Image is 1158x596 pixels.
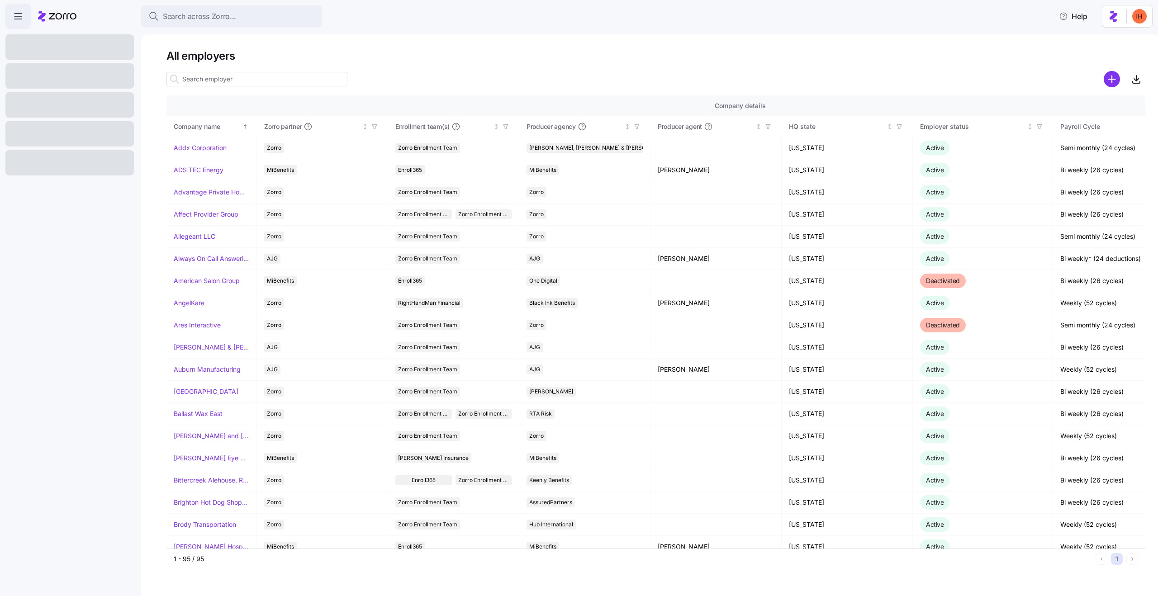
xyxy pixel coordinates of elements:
[267,276,294,286] span: MiBenefits
[458,209,509,219] span: Zorro Enrollment Experts
[782,314,913,336] td: [US_STATE]
[267,232,281,241] span: Zorro
[267,475,281,485] span: Zorro
[1027,123,1033,130] div: Not sorted
[782,292,913,314] td: [US_STATE]
[398,276,422,286] span: Enroll365
[926,321,960,329] span: Deactivated
[1111,553,1123,565] button: 1
[529,254,540,264] span: AJG
[267,342,278,352] span: AJG
[529,298,575,308] span: Black Ink Benefits
[242,123,248,130] div: Sorted ascending
[174,276,240,285] a: American Salon Group
[926,144,944,151] span: Active
[267,320,281,330] span: Zorro
[926,277,960,284] span: Deactivated
[398,542,422,552] span: Enroll365
[1059,11,1087,22] span: Help
[267,187,281,197] span: Zorro
[926,343,944,351] span: Active
[267,542,294,552] span: MiBenefits
[529,209,544,219] span: Zorro
[529,232,544,241] span: Zorro
[267,298,281,308] span: Zorro
[174,210,238,219] a: Affect Provider Group
[1126,553,1138,565] button: Next page
[174,254,249,263] a: Always On Call Answering Service
[913,116,1053,137] th: Employer statusNot sorted
[782,514,913,536] td: [US_STATE]
[1096,553,1107,565] button: Previous page
[519,116,650,137] th: Producer agencyNot sorted
[529,187,544,197] span: Zorro
[926,255,944,262] span: Active
[755,123,762,130] div: Not sorted
[782,336,913,359] td: [US_STATE]
[174,143,227,152] a: Addx Corporation
[926,232,944,240] span: Active
[166,116,257,137] th: Company nameSorted ascending
[267,143,281,153] span: Zorro
[267,209,281,219] span: Zorro
[650,159,782,181] td: [PERSON_NAME]
[527,122,576,131] span: Producer agency
[789,122,885,132] div: HQ state
[529,520,573,530] span: Hub International
[398,165,422,175] span: Enroll365
[887,123,893,130] div: Not sorted
[267,387,281,397] span: Zorro
[174,166,223,175] a: ADS TEC Energy
[650,359,782,381] td: [PERSON_NAME]
[163,11,236,22] span: Search across Zorro...
[658,122,702,131] span: Producer agent
[267,497,281,507] span: Zorro
[782,492,913,514] td: [US_STATE]
[264,122,302,131] span: Zorro partner
[174,554,1092,563] div: 1 - 95 / 95
[398,320,457,330] span: Zorro Enrollment Team
[267,453,294,463] span: MiBenefits
[166,72,347,86] input: Search employer
[782,359,913,381] td: [US_STATE]
[650,248,782,270] td: [PERSON_NAME]
[529,143,670,153] span: [PERSON_NAME], [PERSON_NAME] & [PERSON_NAME]
[174,498,249,507] a: Brighton Hot Dog Shoppe
[1132,9,1147,24] img: f3711480c2c985a33e19d88a07d4c111
[388,116,519,137] th: Enrollment team(s)Not sorted
[398,298,460,308] span: RightHandMan Financial
[650,116,782,137] th: Producer agentNot sorted
[926,520,944,528] span: Active
[782,469,913,492] td: [US_STATE]
[398,409,449,419] span: Zorro Enrollment Team
[926,432,944,440] span: Active
[174,476,249,485] a: Bittercreek Alehouse, Red Feather Lounge, Diablo & Sons Saloon
[395,122,450,131] span: Enrollment team(s)
[267,431,281,441] span: Zorro
[650,292,782,314] td: [PERSON_NAME]
[398,431,457,441] span: Zorro Enrollment Team
[926,410,944,417] span: Active
[926,166,944,174] span: Active
[782,270,913,292] td: [US_STATE]
[782,447,913,469] td: [US_STATE]
[529,431,544,441] span: Zorro
[926,543,944,550] span: Active
[1104,71,1120,87] svg: add icon
[926,188,944,196] span: Active
[267,254,278,264] span: AJG
[529,409,552,419] span: RTA Risk
[529,475,569,485] span: Keenly Benefits
[782,403,913,425] td: [US_STATE]
[174,454,249,463] a: [PERSON_NAME] Eye Associates
[920,122,1025,132] div: Employer status
[529,453,556,463] span: MiBenefits
[529,276,557,286] span: One Digital
[782,536,913,558] td: [US_STATE]
[782,248,913,270] td: [US_STATE]
[529,497,572,507] span: AssuredPartners
[650,536,782,558] td: [PERSON_NAME]
[398,520,457,530] span: Zorro Enrollment Team
[782,425,913,447] td: [US_STATE]
[624,123,631,130] div: Not sorted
